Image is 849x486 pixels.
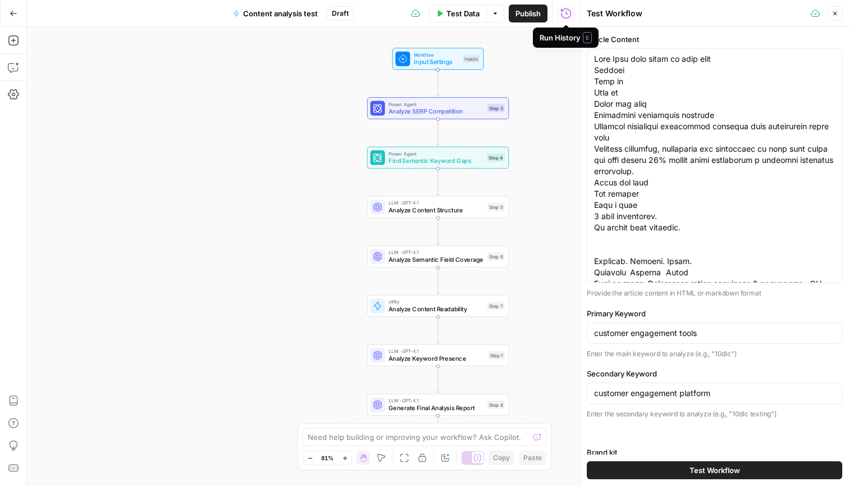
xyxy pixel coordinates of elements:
[523,453,542,463] span: Paste
[367,196,509,218] div: LLM · GPT-4.1Analyze Content StructureStep 5
[389,354,485,363] span: Analyze Keyword Presence
[367,295,509,317] div: utilityAnalyze Content ReadabilityStep 7
[389,403,483,412] span: Generate Final Analysis Report
[389,101,483,108] span: Power Agent
[583,32,592,43] span: E
[367,48,509,70] div: WorkflowInput SettingsInputs
[437,70,440,96] g: Edge from start to step_3
[389,150,483,157] span: Power Agent
[587,288,842,299] p: Provide the article content in HTML or markdown format
[389,298,483,306] span: utility
[226,4,325,22] button: Content analysis test
[519,451,546,465] button: Paste
[389,156,483,165] span: Find Semantic Keyword Gaps
[389,255,483,264] span: Analyze Semantic Field Coverage
[487,104,505,112] div: Step 3
[437,267,440,294] g: Edge from step_6 to step_7
[321,453,334,462] span: 81%
[587,348,842,360] p: Enter the main keyword to analyze (e.g., "10dlc")
[367,246,509,267] div: LLM · GPT-4.1Analyze Semantic Field CoverageStep 6
[367,394,509,416] div: LLM · GPT-4.1Generate Final Analysis ReportStep 8
[487,203,505,211] div: Step 5
[437,366,440,393] g: Edge from step_1 to step_8
[437,119,440,146] g: Edge from step_3 to step_4
[414,51,459,58] span: Workflow
[587,447,842,458] label: Brand kit
[487,252,505,261] div: Step 6
[243,8,318,19] span: Content analysis test
[389,199,483,207] span: LLM · GPT-4.1
[389,206,483,215] span: Analyze Content Structure
[690,465,740,476] span: Test Workflow
[587,34,842,45] label: Article Content
[437,169,440,195] g: Edge from step_4 to step_5
[446,8,480,19] span: Test Data
[489,351,505,360] div: Step 1
[515,8,541,19] span: Publish
[389,249,483,256] span: LLM · GPT-4.1
[587,408,842,420] p: Enter the secondary keyword to analyze (e.g., "10dlc texting")
[367,97,509,119] div: Power AgentAnalyze SERP CompetitionStep 3
[587,461,842,479] button: Test Workflow
[487,302,505,310] div: Step 7
[587,368,842,379] label: Secondary Keyword
[463,54,480,63] div: Inputs
[367,344,509,366] div: LLM · GPT-4.1Analyze Keyword PresenceStep 1
[493,453,510,463] span: Copy
[429,4,486,22] button: Test Data
[587,308,842,319] label: Primary Keyword
[389,107,483,116] span: Analyze SERP Competition
[509,4,547,22] button: Publish
[389,305,483,314] span: Analyze Content Readability
[487,153,505,162] div: Step 4
[540,32,592,43] div: Run History
[437,218,440,244] g: Edge from step_5 to step_6
[367,147,509,169] div: Power AgentFind Semantic Keyword GapsStep 4
[489,451,514,465] button: Copy
[437,317,440,343] g: Edge from step_7 to step_1
[389,397,483,405] span: LLM · GPT-4.1
[487,401,505,409] div: Step 8
[414,57,459,66] span: Input Settings
[389,348,485,355] span: LLM · GPT-4.1
[332,8,349,19] span: Draft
